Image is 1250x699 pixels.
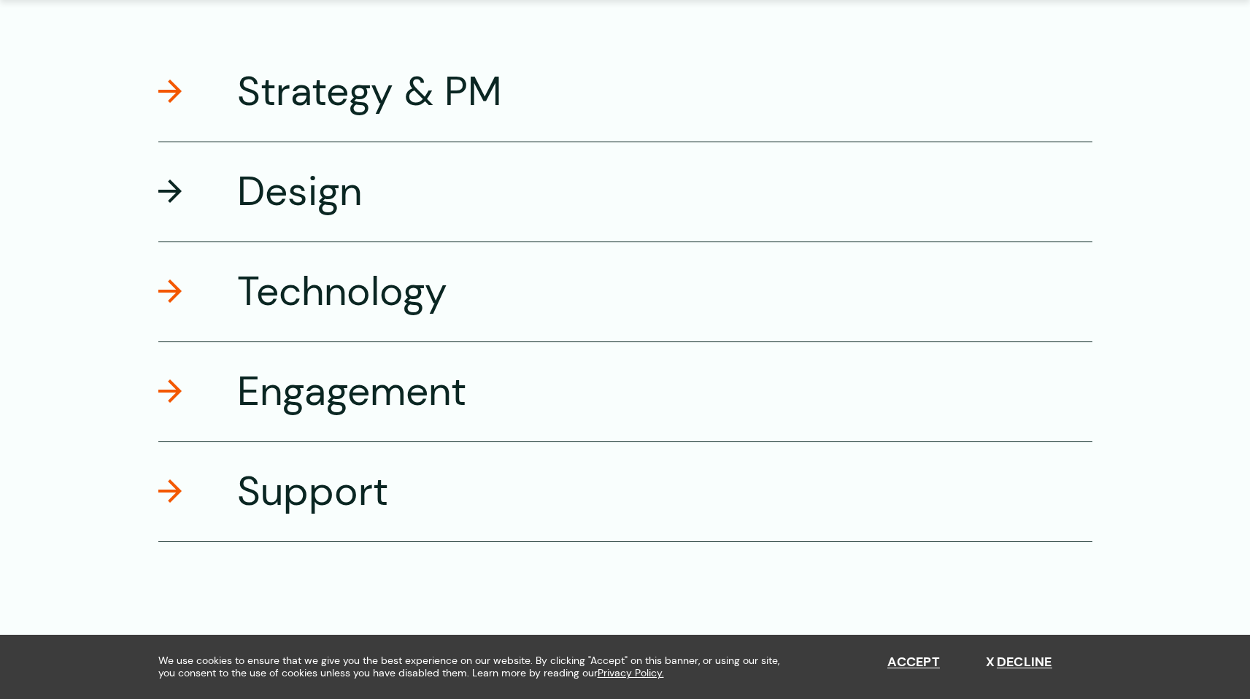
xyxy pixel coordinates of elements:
button: Decline [986,654,1052,671]
h3: Design [237,166,362,217]
h3: Technology [237,266,447,317]
h3: Strategy & PM [237,66,502,117]
a: Privacy Policy. [598,667,664,679]
h3: Engagement [237,366,466,417]
button: Accept [887,654,940,671]
h3: Support [237,466,388,517]
span: We use cookies to ensure that we give you the best experience on our website. By clicking "Accept... [158,654,793,679]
